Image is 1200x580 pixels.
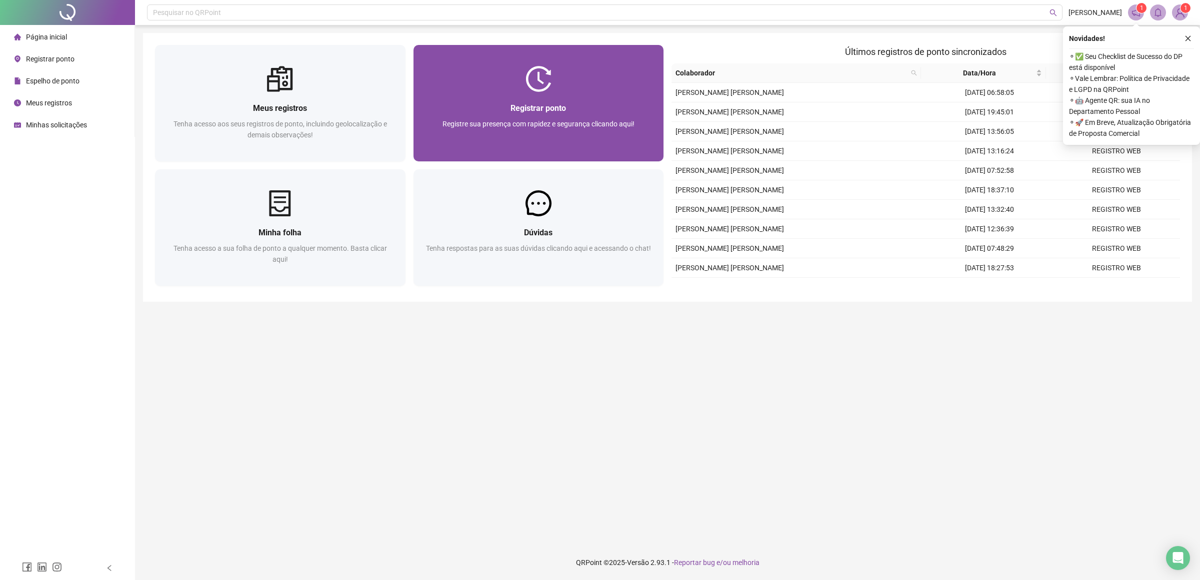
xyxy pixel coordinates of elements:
sup: 1 [1136,3,1146,13]
span: [PERSON_NAME] [PERSON_NAME] [675,147,784,155]
td: [DATE] 12:36:39 [926,219,1053,239]
span: [PERSON_NAME] [PERSON_NAME] [675,127,784,135]
span: Dúvidas [524,228,552,237]
td: REGISTRO WEB [1053,278,1180,297]
img: 60489 [1172,5,1187,20]
th: Origem [1046,63,1171,83]
span: 1 [1184,4,1187,11]
span: [PERSON_NAME] [PERSON_NAME] [675,205,784,213]
span: Versão [627,559,649,567]
span: [PERSON_NAME] [PERSON_NAME] [675,264,784,272]
span: Espelho de ponto [26,77,79,85]
td: REGISTRO WEB [1053,141,1180,161]
td: REGISTRO WEB [1053,161,1180,180]
td: REGISTRO WEB [1053,200,1180,219]
th: Data/Hora [921,63,1046,83]
td: REGISTRO WEB [1053,102,1180,122]
span: environment [14,55,21,62]
span: Página inicial [26,33,67,41]
td: [DATE] 06:58:05 [926,83,1053,102]
td: REGISTRO WEB [1053,219,1180,239]
span: bell [1153,8,1162,17]
td: [DATE] 07:52:58 [926,161,1053,180]
td: [DATE] 13:32:40 [926,200,1053,219]
span: [PERSON_NAME] [PERSON_NAME] [675,244,784,252]
span: clock-circle [14,99,21,106]
span: Registrar ponto [26,55,74,63]
span: Meus registros [26,99,72,107]
span: [PERSON_NAME] [PERSON_NAME] [675,225,784,233]
span: file [14,77,21,84]
span: Últimos registros de ponto sincronizados [845,46,1006,57]
a: Minha folhaTenha acesso a sua folha de ponto a qualquer momento. Basta clicar aqui! [155,169,405,286]
span: [PERSON_NAME] [PERSON_NAME] [675,88,784,96]
span: search [909,65,919,80]
span: Tenha respostas para as suas dúvidas clicando aqui e acessando o chat! [426,244,651,252]
span: 1 [1140,4,1143,11]
span: Registre sua presença com rapidez e segurança clicando aqui! [442,120,634,128]
span: [PERSON_NAME] [PERSON_NAME] [675,186,784,194]
span: Tenha acesso aos seus registros de ponto, incluindo geolocalização e demais observações! [173,120,387,139]
div: Open Intercom Messenger [1166,546,1190,570]
td: [DATE] 13:31:09 [926,278,1053,297]
span: ⚬ 🤖 Agente QR: sua IA no Departamento Pessoal [1069,95,1194,117]
a: Registrar pontoRegistre sua presença com rapidez e segurança clicando aqui! [413,45,664,161]
td: [DATE] 07:48:29 [926,239,1053,258]
span: ⚬ ✅ Seu Checklist de Sucesso do DP está disponível [1069,51,1194,73]
td: [DATE] 18:27:53 [926,258,1053,278]
span: [PERSON_NAME] [PERSON_NAME] [675,108,784,116]
span: search [1049,9,1057,16]
a: Meus registrosTenha acesso aos seus registros de ponto, incluindo geolocalização e demais observa... [155,45,405,161]
span: notification [1131,8,1140,17]
span: ⚬ 🚀 Em Breve, Atualização Obrigatória de Proposta Comercial [1069,117,1194,139]
span: Tenha acesso a sua folha de ponto a qualquer momento. Basta clicar aqui! [173,244,387,263]
span: [PERSON_NAME] [1068,7,1122,18]
span: Data/Hora [925,67,1034,78]
span: close [1184,35,1191,42]
td: REGISTRO WEB [1053,258,1180,278]
td: REGISTRO WEB [1053,180,1180,200]
span: instagram [52,562,62,572]
td: REGISTRO WEB [1053,239,1180,258]
span: left [106,565,113,572]
span: Minhas solicitações [26,121,87,129]
span: Colaborador [675,67,907,78]
span: schedule [14,121,21,128]
span: Novidades ! [1069,33,1105,44]
span: ⚬ Vale Lembrar: Política de Privacidade e LGPD na QRPoint [1069,73,1194,95]
td: [DATE] 18:37:10 [926,180,1053,200]
footer: QRPoint © 2025 - 2.93.1 - [135,545,1200,580]
span: home [14,33,21,40]
span: [PERSON_NAME] [PERSON_NAME] [675,166,784,174]
a: DúvidasTenha respostas para as suas dúvidas clicando aqui e acessando o chat! [413,169,664,286]
td: [DATE] 13:56:05 [926,122,1053,141]
span: Reportar bug e/ou melhoria [674,559,759,567]
td: REGISTRO WEB [1053,83,1180,102]
span: facebook [22,562,32,572]
span: Registrar ponto [510,103,566,113]
span: Minha folha [258,228,301,237]
td: [DATE] 13:16:24 [926,141,1053,161]
span: linkedin [37,562,47,572]
span: Meus registros [253,103,307,113]
td: [DATE] 19:45:01 [926,102,1053,122]
sup: Atualize o seu contato no menu Meus Dados [1180,3,1190,13]
td: REGISTRO WEB [1053,122,1180,141]
span: search [911,70,917,76]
